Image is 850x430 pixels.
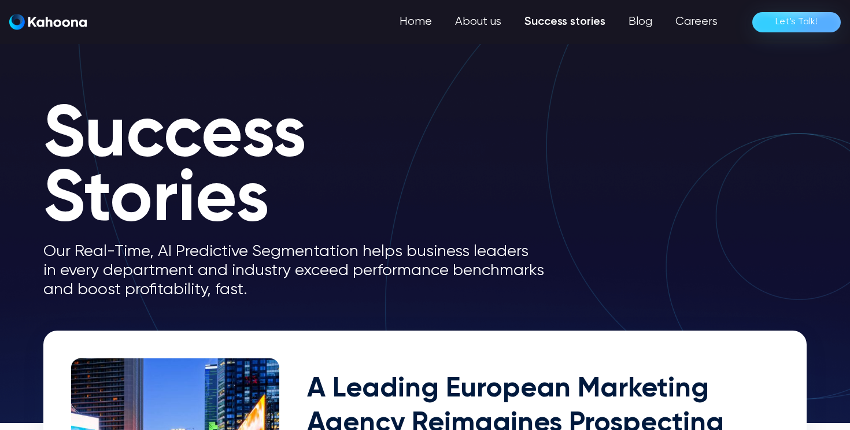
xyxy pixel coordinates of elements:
a: Success stories [513,10,617,34]
p: Our Real-Time, AI Predictive Segmentation helps business leaders in every department and industry... [43,242,564,299]
a: Careers [664,10,729,34]
a: home [9,14,87,31]
h1: Success Stories [43,104,564,233]
a: Home [388,10,444,34]
a: About us [444,10,513,34]
a: Let’s Talk! [752,12,841,32]
a: Blog [617,10,664,34]
div: Let’s Talk! [775,13,818,31]
img: Kahoona logo white [9,14,87,30]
